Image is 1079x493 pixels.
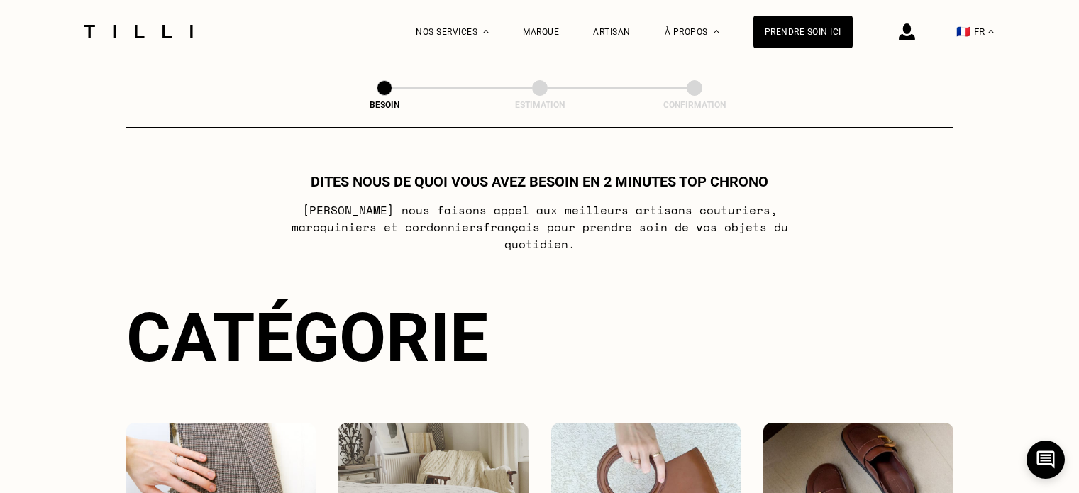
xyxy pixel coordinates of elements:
[753,16,853,48] a: Prendre soin ici
[593,27,631,37] a: Artisan
[956,25,970,38] span: 🇫🇷
[988,30,994,33] img: menu déroulant
[79,25,198,38] img: Logo du service de couturière Tilli
[624,100,765,110] div: Confirmation
[258,201,821,253] p: [PERSON_NAME] nous faisons appel aux meilleurs artisans couturiers , maroquiniers et cordonniers ...
[483,30,489,33] img: Menu déroulant
[314,100,455,110] div: Besoin
[899,23,915,40] img: icône connexion
[126,298,953,377] div: Catégorie
[311,173,768,190] h1: Dites nous de quoi vous avez besoin en 2 minutes top chrono
[523,27,559,37] a: Marque
[469,100,611,110] div: Estimation
[714,30,719,33] img: Menu déroulant à propos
